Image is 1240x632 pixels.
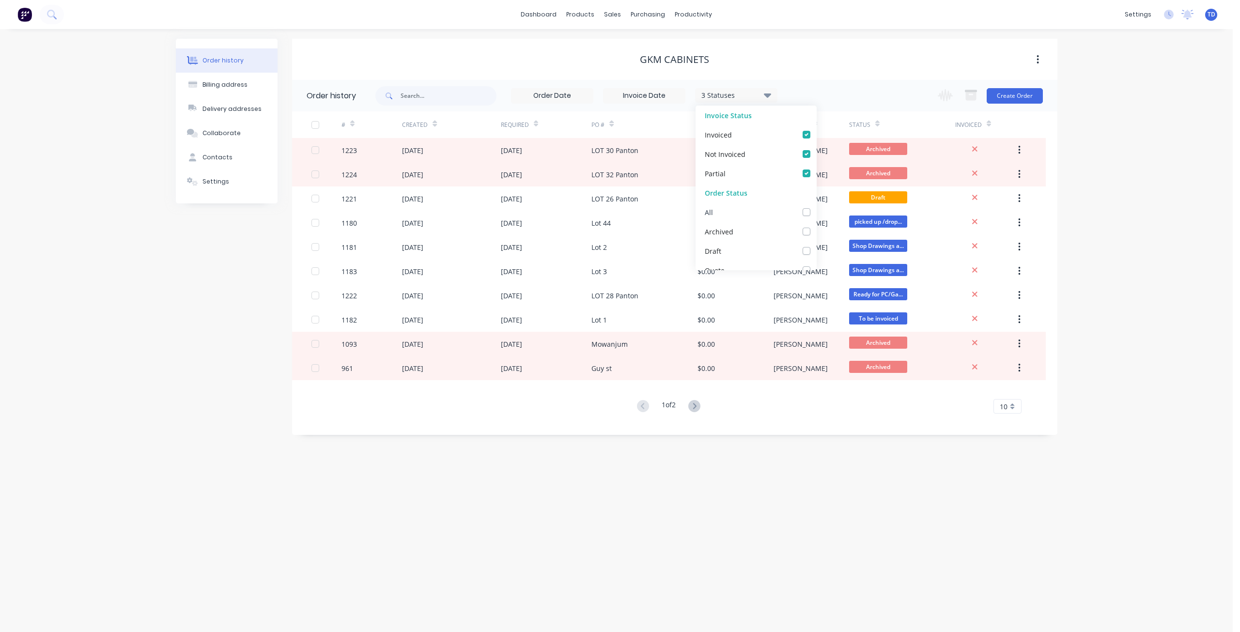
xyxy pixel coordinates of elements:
[591,194,638,204] div: LOT 26 Panton
[697,339,715,349] div: $0.00
[599,7,626,22] div: sales
[341,339,357,349] div: 1093
[341,145,357,155] div: 1223
[402,363,423,373] div: [DATE]
[501,145,522,155] div: [DATE]
[774,266,828,277] div: [PERSON_NAME]
[202,105,262,113] div: Delivery addresses
[849,216,907,228] span: picked up /drop...
[955,111,1016,138] div: Invoiced
[591,218,611,228] div: Lot 44
[849,191,907,203] span: Draft
[591,291,638,301] div: LOT 28 Panton
[501,291,522,301] div: [DATE]
[705,149,745,159] div: Not Invoiced
[561,7,599,22] div: products
[591,242,607,252] div: Lot 2
[402,218,423,228] div: [DATE]
[626,7,670,22] div: purchasing
[705,226,733,236] div: Archived
[1208,10,1215,19] span: TD
[176,73,278,97] button: Billing address
[705,168,726,178] div: Partial
[341,170,357,180] div: 1224
[774,363,828,373] div: [PERSON_NAME]
[176,170,278,194] button: Settings
[849,361,907,373] span: Archived
[987,88,1043,104] button: Create Order
[662,400,676,414] div: 1 of 2
[402,339,423,349] div: [DATE]
[402,111,500,138] div: Created
[705,129,732,139] div: Invoiced
[849,312,907,324] span: To be invoiced
[591,363,612,373] div: Guy st
[176,121,278,145] button: Collaborate
[849,264,907,276] span: Shop Drawings a...
[176,48,278,73] button: Order history
[341,363,353,373] div: 961
[202,80,248,89] div: Billing address
[591,315,607,325] div: Lot 1
[604,89,685,103] input: Invoice Date
[696,106,817,125] div: Invoice Status
[402,194,423,204] div: [DATE]
[202,129,241,138] div: Collaborate
[696,90,777,101] div: 3 Statuses
[501,121,529,129] div: Required
[202,56,244,65] div: Order history
[402,145,423,155] div: [DATE]
[591,170,638,180] div: LOT 32 Panton
[202,153,232,162] div: Contacts
[176,145,278,170] button: Contacts
[696,183,817,202] div: Order Status
[341,194,357,204] div: 1221
[341,121,345,129] div: #
[341,242,357,252] div: 1181
[341,111,402,138] div: #
[591,121,604,129] div: PO #
[501,111,592,138] div: Required
[849,121,870,129] div: Status
[401,86,496,106] input: Search...
[501,339,522,349] div: [DATE]
[501,315,522,325] div: [DATE]
[849,337,907,349] span: Archived
[402,266,423,277] div: [DATE]
[591,339,628,349] div: Mowanjum
[501,266,522,277] div: [DATE]
[849,111,955,138] div: Status
[402,291,423,301] div: [DATE]
[501,194,522,204] div: [DATE]
[955,121,982,129] div: Invoiced
[705,246,721,256] div: Draft
[511,89,593,103] input: Order Date
[402,242,423,252] div: [DATE]
[774,339,828,349] div: [PERSON_NAME]
[774,291,828,301] div: [PERSON_NAME]
[402,315,423,325] div: [DATE]
[17,7,32,22] img: Factory
[341,218,357,228] div: 1180
[501,363,522,373] div: [DATE]
[591,111,697,138] div: PO #
[697,291,715,301] div: $0.00
[501,242,522,252] div: [DATE]
[849,240,907,252] span: Shop Drawings a...
[501,170,522,180] div: [DATE]
[341,266,357,277] div: 1183
[670,7,717,22] div: productivity
[501,218,522,228] div: [DATE]
[640,54,709,65] div: GKM Cabinets
[341,315,357,325] div: 1182
[307,90,356,102] div: Order history
[591,145,638,155] div: LOT 30 Panton
[516,7,561,22] a: dashboard
[697,363,715,373] div: $0.00
[849,288,907,300] span: Ready for PC/Ga...
[697,266,715,277] div: $0.00
[849,167,907,179] span: Archived
[849,143,907,155] span: Archived
[1120,7,1156,22] div: settings
[402,121,428,129] div: Created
